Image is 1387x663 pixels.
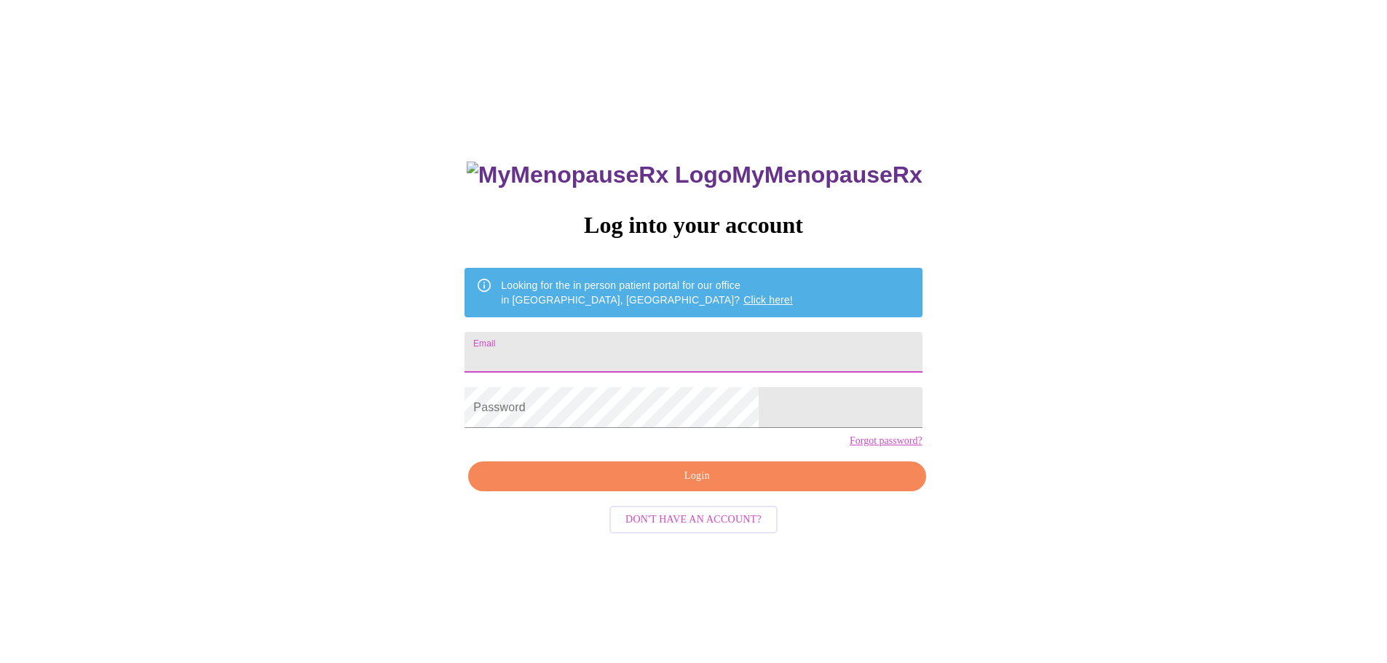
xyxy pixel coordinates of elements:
img: MyMenopauseRx Logo [467,162,732,188]
div: Looking for the in person patient portal for our office in [GEOGRAPHIC_DATA], [GEOGRAPHIC_DATA]? [501,272,793,313]
a: Don't have an account? [606,512,781,525]
span: Don't have an account? [625,511,762,529]
button: Login [468,461,925,491]
span: Login [485,467,909,485]
a: Click here! [743,294,793,306]
a: Forgot password? [850,435,922,447]
h3: MyMenopauseRx [467,162,922,188]
button: Don't have an account? [609,506,778,534]
h3: Log into your account [465,212,922,239]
